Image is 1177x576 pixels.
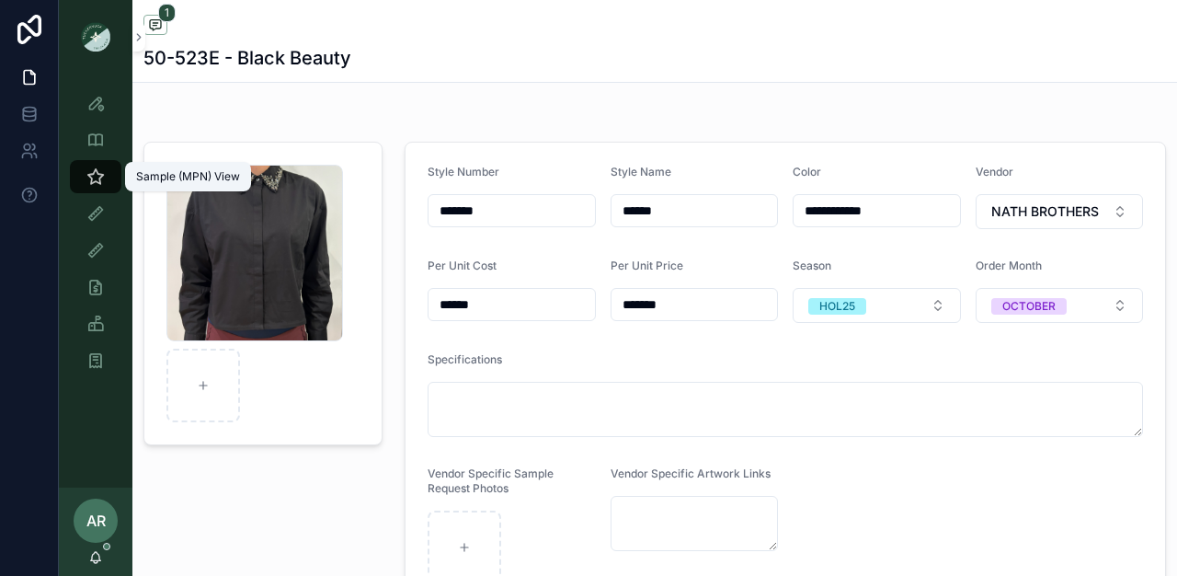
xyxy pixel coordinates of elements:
[86,510,106,532] span: AR
[611,259,683,272] span: Per Unit Price
[143,45,351,71] h1: 50-523E - Black Beauty
[428,352,502,366] span: Specifications
[976,165,1013,179] span: Vendor
[81,22,110,52] img: App logo
[991,202,1099,221] span: NATH BROTHERS
[428,467,554,495] span: Vendor Specific Sample Request Photos
[136,169,240,184] div: Sample (MPN) View
[819,298,855,315] div: HOL25
[976,288,1144,323] button: Select Button
[59,74,132,401] div: scrollable content
[428,259,497,272] span: Per Unit Cost
[976,194,1144,229] button: Select Button
[428,165,499,179] span: Style Number
[1002,298,1056,315] div: OCTOBER
[143,15,167,38] button: 1
[793,259,831,272] span: Season
[793,288,961,323] button: Select Button
[976,259,1042,272] span: Order Month
[611,165,671,179] span: Style Name
[793,165,821,179] span: Color
[611,467,771,480] span: Vendor Specific Artwork Links
[158,4,176,22] span: 1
